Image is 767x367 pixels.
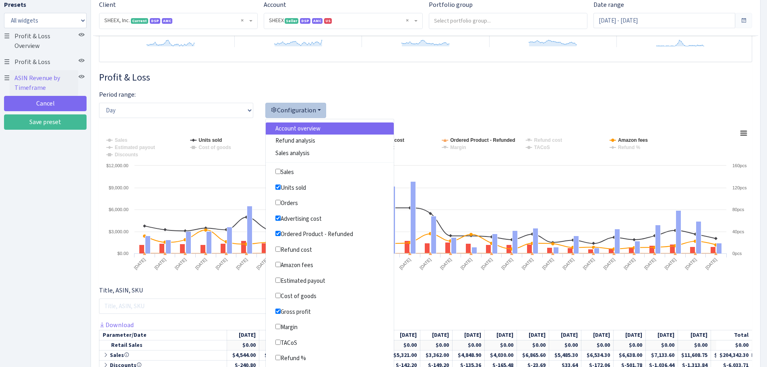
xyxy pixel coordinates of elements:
a: Cancel [4,96,87,111]
td: $6,638.00 [614,350,646,360]
span: Remove all items [406,17,409,25]
text: [DATE] [541,257,554,270]
span: [DATE] [464,331,481,339]
text: 0pcs [732,251,742,256]
a: Save preset [4,114,87,130]
text: [DATE] [623,257,636,270]
span: ☰ [4,70,10,96]
button: Refund analysis [266,135,394,147]
label: Title, ASIN, SKU [99,286,143,295]
td: Retail Sales [99,340,227,350]
td: Total [716,330,752,340]
input: Ordered Product - Refunded [275,231,281,236]
tspan: Cost of goods [198,145,231,150]
td: $0.00 [517,340,549,350]
input: Title, ASIN, SKU [99,299,280,314]
label: Amazon fees [266,259,394,272]
label: Margin [266,321,394,334]
a: Profit & Loss [10,54,78,70]
tspan: Amazon fees [618,137,648,143]
span: SHEEX, Inc. <span class="badge badge-success">Current</span><span class="badge badge-primary">DSP... [104,17,248,25]
td: Parameter/Date [99,330,227,340]
td: $0.00 [581,340,614,350]
span: [DATE] [529,331,546,339]
text: [DATE] [664,257,677,270]
span: Seller [285,18,298,24]
tspan: Margin [450,145,466,150]
span: [DATE] [400,331,417,339]
text: [DATE] [459,257,473,270]
input: Refund % [275,355,281,360]
text: [DATE] [582,257,595,270]
td: Sales [99,350,227,360]
td: $0.00 [678,340,711,350]
label: Gross profit [266,306,394,318]
input: Units sold [275,185,281,190]
td: $11,608.75 [678,350,711,360]
span: AMC [162,18,172,24]
input: Select portfolio group... [429,13,587,28]
td: $0.00 [614,340,646,350]
label: Units sold [266,182,394,194]
label: Refund % [266,352,394,365]
input: Refund cost [275,247,281,252]
label: Refund cost [266,244,394,256]
tspan: Refund cost [534,137,562,143]
text: [DATE] [439,257,453,270]
text: [DATE] [419,257,432,270]
span: ☰ [4,28,10,54]
tspan: Ordered Product - Refunded [450,137,515,143]
label: Cost of goods [266,290,394,303]
a: ASIN Revenue by Timeframe [10,70,78,96]
tspan: Discounts [115,152,138,158]
td: $0.00 [716,340,752,350]
input: TACoS [275,340,281,345]
td: $0.00 [420,340,453,350]
td: $7,925.00 [259,350,292,360]
td: $0.00 [453,340,485,350]
tspan: Estimated payout [115,145,155,150]
span: [DATE] [657,331,674,339]
text: [DATE] [174,257,187,270]
td: $5,485.30 [549,350,581,360]
text: [DATE] [684,257,697,270]
td: $6,865.60 [517,350,549,360]
td: $4,848.90 [453,350,485,360]
td: $0.00 [259,340,292,350]
td: $7,133.60 [646,350,678,360]
td: $14,019.75 [711,350,744,360]
label: TACoS [266,337,394,349]
td: $0.00 [646,340,678,350]
text: [DATE] [153,257,167,270]
text: 160pcs [732,163,747,168]
input: Orders [275,200,281,205]
label: Sales [266,166,394,178]
input: Cost of goods [275,293,281,298]
tspan: Units sold [198,137,222,143]
button: Sales analysis [266,147,394,160]
td: $204,342.30 [716,350,752,360]
td: $0.00 [549,340,581,350]
span: ☰ [4,54,10,70]
text: 80pcs [732,207,744,212]
span: SHEEX, Inc. <span class="badge badge-success">Current</span><span class="badge badge-primary">DSP... [99,13,257,29]
input: Estimated payout [275,278,281,283]
td: $0.00 [227,340,259,350]
td: $0.00 [711,340,744,350]
span: AMC [312,18,323,24]
label: Estimated payout [266,275,394,287]
text: [DATE] [705,257,718,270]
text: [DATE] [235,257,248,270]
text: [DATE] [500,257,514,270]
text: 40pcs [732,229,744,234]
span: [DATE] [691,331,707,339]
text: 120pcs [732,185,747,190]
text: $9,000.00 [109,185,128,190]
button: Account overview [266,122,394,135]
tspan: Refund % [618,145,641,150]
span: [DATE] [432,331,449,339]
text: [DATE] [194,257,207,270]
text: [DATE] [643,257,657,270]
button: Configuration [265,103,326,118]
span: DSP [300,18,310,24]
